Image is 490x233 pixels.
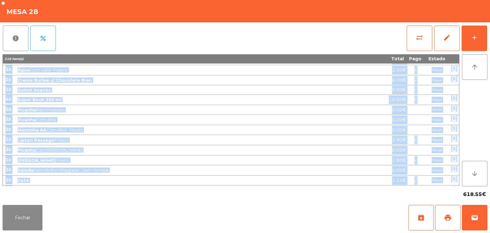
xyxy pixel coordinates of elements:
[5,126,11,132] span: 2x
[18,168,344,173] span: Sem Molho Vinagrete · Sem Tomate
[406,54,424,64] th: Pago
[5,86,11,92] span: 1x
[5,116,11,122] span: 2x
[5,106,11,112] span: 5x
[451,176,457,182] span: phone_iphone
[451,95,457,101] span: phone_iphone
[392,146,406,154] span: 0.00€
[414,157,416,163] span: -
[414,97,416,102] span: -
[345,54,406,64] th: Total
[424,85,449,95] td: Placed
[6,7,38,17] h4: Mesa 28
[451,65,457,72] span: phone_iphone
[408,205,434,230] button: archive
[18,168,33,173] span: Salada
[18,158,55,163] span: [PERSON_NAME]
[389,95,406,104] span: 10.00€
[3,205,42,230] button: Fechar
[424,155,449,166] td: Placed
[417,214,425,222] span: archive
[424,185,449,196] td: Placed
[451,135,457,142] span: phone_iphone
[451,156,457,162] span: phone_iphone
[5,136,11,142] span: 1x
[18,138,55,143] span: Lipton Pessego
[414,77,416,83] span: -
[471,214,479,222] span: wallet
[424,125,449,135] td: Placed
[434,26,460,51] button: edit
[463,190,486,199] span: 618.55€
[444,214,452,222] span: print
[5,147,11,152] span: 3x
[5,96,11,102] span: 4x
[424,65,449,75] td: Placed
[392,136,406,144] span: 2.80€
[3,26,28,51] button: report
[414,137,416,143] span: -
[18,147,36,153] span: Picanha
[424,115,449,125] td: Placed
[435,205,461,230] button: print
[5,167,11,172] span: 1x
[414,177,416,183] span: -
[39,34,47,42] span: percent
[451,146,457,152] span: phone_iphone
[424,95,449,105] td: Placed
[462,26,487,51] button: add
[18,107,36,112] span: Picanha
[18,147,344,153] span: Com [PERSON_NAME]
[392,106,406,114] span: 0.00€
[18,87,51,93] span: Sumol Ananás
[407,26,432,51] button: sync_alt
[18,127,344,132] span: Com Alho · Medio
[392,186,406,195] span: 1.90€
[471,170,479,177] i: arrow_downward
[12,34,19,42] span: report
[451,115,457,122] span: phone_iphone
[5,177,11,183] span: 1x
[18,97,61,102] span: Super Bock 350 ml
[451,125,457,132] span: phone_iphone
[414,87,416,93] span: -
[424,165,449,176] td: Placed
[471,34,478,41] div: add
[392,86,406,94] span: 0.90€
[451,166,457,172] span: phone_iphone
[392,76,406,85] span: 6.00€
[392,116,406,124] span: 0.00€
[416,34,423,41] span: sync_alt
[18,178,29,183] span: Café
[5,77,11,82] span: 1x
[392,176,406,185] span: 1.15€
[392,166,406,175] span: 0.00€
[451,76,457,82] span: phone_iphone
[18,78,92,83] span: Creme Burlee c/ Chocolate Bran
[18,67,30,72] span: Água
[443,34,451,41] span: edit
[424,176,449,186] td: Placed
[462,205,487,230] button: wallet
[18,67,344,72] span: Com Gelo · Fresco
[414,67,416,73] span: -
[18,107,344,112] span: Bem Passado
[451,105,457,112] span: phone_iphone
[5,157,11,162] span: 1x
[424,105,449,115] td: Placed
[462,161,487,186] button: arrow_downward
[392,126,406,134] span: 0.00€
[424,54,449,64] th: Estado
[462,54,487,80] button: arrow_upward
[451,186,457,192] span: phone_iphone
[424,135,449,145] td: Placed
[5,66,11,72] span: 1x
[30,26,56,51] button: percent
[471,63,479,71] i: arrow_upward
[424,145,449,155] td: Placed
[392,66,406,74] span: 2.00€
[18,158,344,163] span: Fresco
[18,138,344,143] span: Fresco
[18,127,46,132] span: Maminha AA
[4,57,24,61] span: 216 item(s)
